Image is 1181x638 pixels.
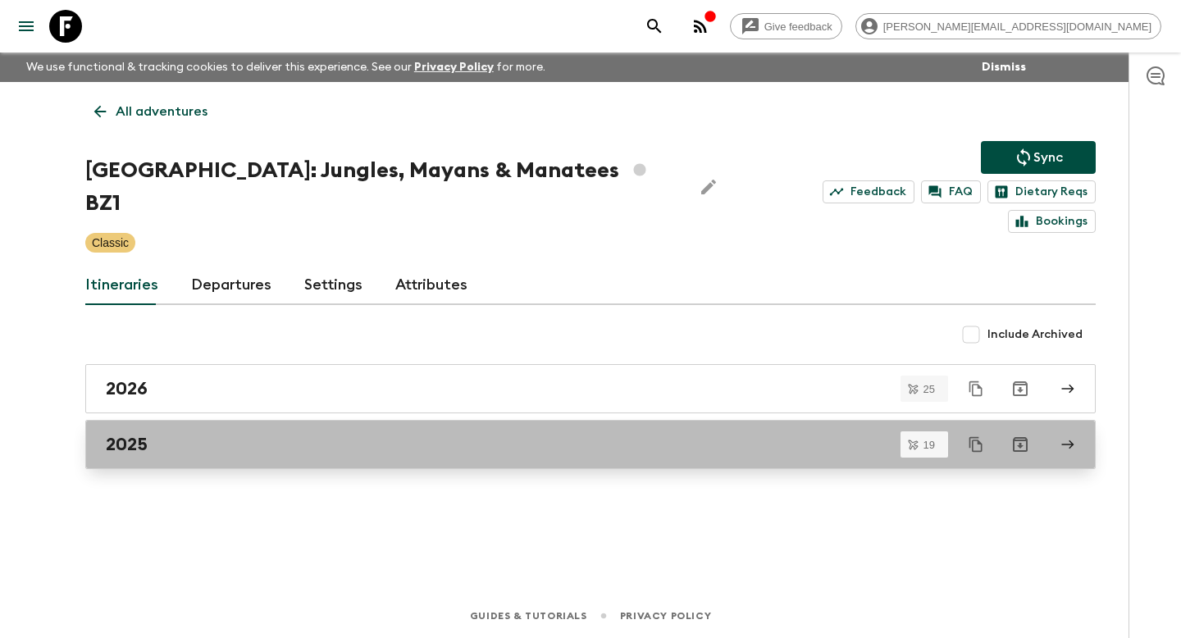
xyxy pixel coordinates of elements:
p: All adventures [116,102,207,121]
a: Privacy Policy [620,607,711,625]
button: menu [10,10,43,43]
div: [PERSON_NAME][EMAIL_ADDRESS][DOMAIN_NAME] [855,13,1161,39]
a: 2026 [85,364,1096,413]
button: Dismiss [978,56,1030,79]
a: Feedback [823,180,914,203]
p: Classic [92,235,129,251]
span: [PERSON_NAME][EMAIL_ADDRESS][DOMAIN_NAME] [874,21,1160,33]
h2: 2026 [106,378,148,399]
a: Bookings [1008,210,1096,233]
button: Archive [1004,428,1037,461]
button: Sync adventure departures to the booking engine [981,141,1096,174]
button: search adventures [638,10,671,43]
a: Give feedback [730,13,842,39]
a: All adventures [85,95,217,128]
button: Edit Adventure Title [692,154,725,220]
p: We use functional & tracking cookies to deliver this experience. See our for more. [20,52,552,82]
a: Settings [304,266,363,305]
a: Itineraries [85,266,158,305]
p: Sync [1033,148,1063,167]
h1: [GEOGRAPHIC_DATA]: Jungles, Mayans & Manatees BZ1 [85,154,679,220]
a: Attributes [395,266,467,305]
a: Departures [191,266,271,305]
button: Archive [1004,372,1037,405]
span: 25 [914,384,945,394]
span: Give feedback [755,21,841,33]
a: Privacy Policy [414,62,494,73]
span: Include Archived [987,326,1083,343]
a: 2025 [85,420,1096,469]
span: 19 [914,440,945,450]
a: FAQ [921,180,981,203]
a: Guides & Tutorials [470,607,587,625]
button: Duplicate [961,430,991,459]
a: Dietary Reqs [987,180,1096,203]
h2: 2025 [106,434,148,455]
button: Duplicate [961,374,991,403]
